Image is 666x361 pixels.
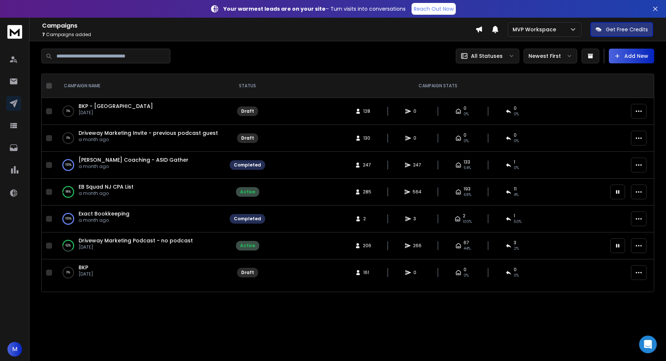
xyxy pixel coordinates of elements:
td: 0%BKP[DATE] [55,259,225,286]
div: Draft [241,270,254,276]
p: 0 % [66,108,70,115]
span: 7 [42,31,45,38]
button: M [7,342,22,357]
span: 2 [363,216,371,222]
span: 0 [464,132,466,138]
th: STATUS [225,74,270,98]
span: 0 [514,105,517,111]
div: Completed [234,162,261,168]
p: [DATE] [79,271,93,277]
p: [DATE] [79,110,153,116]
span: 0% [464,111,469,117]
span: 0% [514,138,519,144]
span: BKP [79,264,88,271]
p: [DATE] [79,244,193,250]
p: 100 % [65,161,72,169]
span: 0 [464,267,466,273]
span: 128 [363,108,371,114]
p: 0 % [66,269,70,276]
div: Draft [241,108,254,114]
span: 54 % [464,165,471,171]
p: Campaigns added [42,32,475,38]
a: Reach Out Now [412,3,456,15]
td: 100%[PERSON_NAME] Coaching - ASID Gathera month ago [55,152,225,179]
h1: Campaigns [42,21,475,30]
strong: Your warmest leads are on your site [223,5,326,13]
p: 100 % [65,215,72,222]
td: 62%Driveway Marketing Podcast - no podcast[DATE] [55,232,225,259]
p: 96 % [66,188,71,196]
p: a month ago [79,190,133,196]
p: All Statuses [471,52,503,60]
span: 2 [463,213,465,219]
span: 100 % [463,219,472,225]
span: 44 % [464,246,471,252]
span: 161 [363,270,371,276]
div: Completed [234,216,261,222]
span: 285 [363,189,371,195]
a: Driveway Marketing Podcast - no podcast [79,237,193,244]
button: Newest First [524,49,577,63]
p: 0 % [66,134,70,142]
td: 0%Driveway Marketing Invite - previous podcast guesta month ago [55,125,225,152]
p: – Turn visits into conversations [223,5,406,13]
span: 130 [363,135,371,141]
a: Driveway Marketing Invite - previous podcast guest [79,129,218,137]
span: 0 [413,270,421,276]
span: 3 [413,216,421,222]
a: Exact Bookkeeping [79,210,129,217]
span: 247 [363,162,371,168]
button: Add New [609,49,654,63]
p: a month ago [79,164,188,169]
span: 564 [413,189,422,195]
span: 0 [464,105,466,111]
p: MVP Workspace [513,26,559,33]
a: BKP - [GEOGRAPHIC_DATA] [79,102,153,110]
span: 67 [464,240,469,246]
span: 247 [413,162,421,168]
span: 50 % [514,219,521,225]
span: 0% [514,111,519,117]
span: 0 [514,132,517,138]
span: 0% [514,273,519,278]
th: CAMPAIGN STATS [270,74,606,98]
td: 100%Exact Bookkeepinga month ago [55,206,225,232]
span: 193 [464,186,471,192]
span: 0% [464,273,469,278]
span: 68 % [464,192,471,198]
img: logo [7,25,22,39]
p: Reach Out Now [414,5,454,13]
p: Get Free Credits [606,26,648,33]
div: Open Intercom Messenger [639,336,657,353]
div: Active [240,243,255,249]
span: 206 [363,243,371,249]
a: [PERSON_NAME] Coaching - ASID Gather [79,156,188,164]
td: 96%EB Squad NJ CPA Lista month ago [55,179,225,206]
span: 2 % [514,246,519,252]
span: 0% [464,138,469,144]
span: 0 [413,135,421,141]
span: 0 [514,267,517,273]
span: 133 [464,159,470,165]
span: 0 % [514,165,519,171]
span: 266 [413,243,422,249]
button: Get Free Credits [590,22,653,37]
span: 1 [514,213,515,219]
a: EB Squad NJ CPA List [79,183,133,190]
p: a month ago [79,217,129,223]
span: 3 [514,240,516,246]
div: Active [240,189,255,195]
th: CAMPAIGN NAME [55,74,225,98]
span: 0 [413,108,421,114]
span: 11 [514,186,517,192]
div: Draft [241,135,254,141]
span: 1 [514,159,515,165]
